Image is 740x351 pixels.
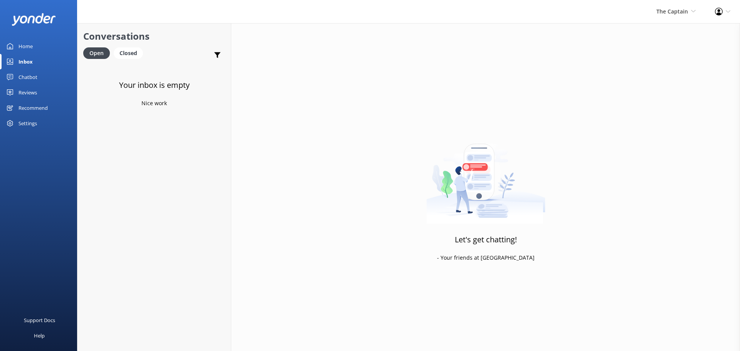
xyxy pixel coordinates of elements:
[18,100,48,116] div: Recommend
[18,54,33,69] div: Inbox
[656,8,688,15] span: The Captain
[114,47,143,59] div: Closed
[18,39,33,54] div: Home
[119,79,190,91] h3: Your inbox is empty
[141,99,167,107] p: Nice work
[83,29,225,44] h2: Conversations
[34,328,45,343] div: Help
[83,49,114,57] a: Open
[12,13,56,26] img: yonder-white-logo.png
[83,47,110,59] div: Open
[114,49,147,57] a: Closed
[18,116,37,131] div: Settings
[18,85,37,100] div: Reviews
[24,312,55,328] div: Support Docs
[455,233,517,246] h3: Let's get chatting!
[437,254,535,262] p: - Your friends at [GEOGRAPHIC_DATA]
[18,69,37,85] div: Chatbot
[426,128,545,224] img: artwork of a man stealing a conversation from at giant smartphone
